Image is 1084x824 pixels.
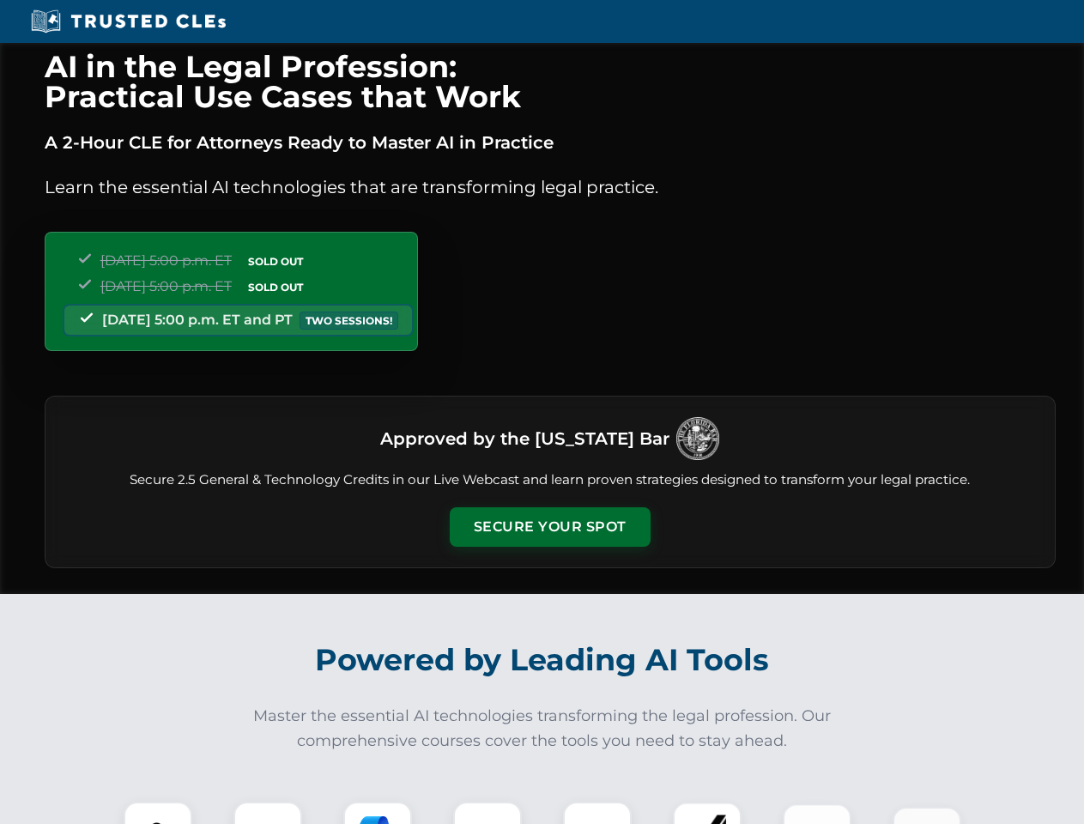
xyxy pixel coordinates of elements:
h2: Powered by Leading AI Tools [67,630,1018,690]
span: [DATE] 5:00 p.m. ET [100,278,232,294]
p: Secure 2.5 General & Technology Credits in our Live Webcast and learn proven strategies designed ... [66,470,1034,490]
p: Master the essential AI technologies transforming the legal profession. Our comprehensive courses... [242,704,843,754]
span: SOLD OUT [242,252,309,270]
h1: AI in the Legal Profession: Practical Use Cases that Work [45,51,1056,112]
img: Trusted CLEs [26,9,231,34]
button: Secure Your Spot [450,507,651,547]
h3: Approved by the [US_STATE] Bar [380,423,669,454]
span: SOLD OUT [242,278,309,296]
span: [DATE] 5:00 p.m. ET [100,252,232,269]
p: Learn the essential AI technologies that are transforming legal practice. [45,173,1056,201]
p: A 2-Hour CLE for Attorneys Ready to Master AI in Practice [45,129,1056,156]
img: Logo [676,417,719,460]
